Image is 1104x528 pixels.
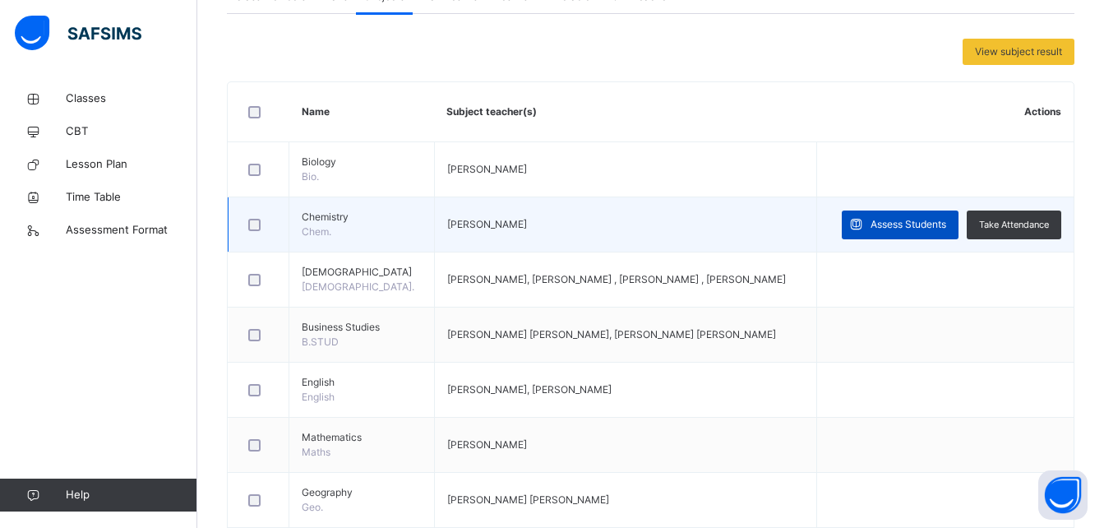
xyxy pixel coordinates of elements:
[434,82,816,142] th: Subject teacher(s)
[447,383,612,396] span: [PERSON_NAME], [PERSON_NAME]
[66,156,197,173] span: Lesson Plan
[66,487,196,503] span: Help
[15,16,141,50] img: safsims
[302,336,339,348] span: B.STUD
[302,446,330,458] span: Maths
[816,82,1074,142] th: Actions
[302,375,422,390] span: English
[302,210,422,225] span: Chemistry
[66,90,197,107] span: Classes
[302,155,422,169] span: Biology
[447,493,609,506] span: [PERSON_NAME] [PERSON_NAME]
[302,265,422,280] span: [DEMOGRAPHIC_DATA]
[1038,470,1088,520] button: Open asap
[302,501,323,513] span: Geo.
[66,222,197,239] span: Assessment Format
[975,44,1062,59] span: View subject result
[447,163,527,175] span: [PERSON_NAME]
[66,189,197,206] span: Time Table
[979,218,1049,232] span: Take Attendance
[302,225,331,238] span: Chem.
[302,320,422,335] span: Business Studies
[447,218,527,230] span: [PERSON_NAME]
[66,123,197,140] span: CBT
[447,438,527,451] span: [PERSON_NAME]
[302,391,335,403] span: English
[302,170,319,183] span: Bio.
[447,273,786,285] span: [PERSON_NAME], [PERSON_NAME] , [PERSON_NAME] , [PERSON_NAME]
[302,280,414,293] span: [DEMOGRAPHIC_DATA].
[302,430,422,445] span: Mathematics
[302,485,422,500] span: Geography
[871,217,946,232] span: Assess Students
[447,328,776,340] span: [PERSON_NAME] [PERSON_NAME], [PERSON_NAME] [PERSON_NAME]
[289,82,435,142] th: Name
